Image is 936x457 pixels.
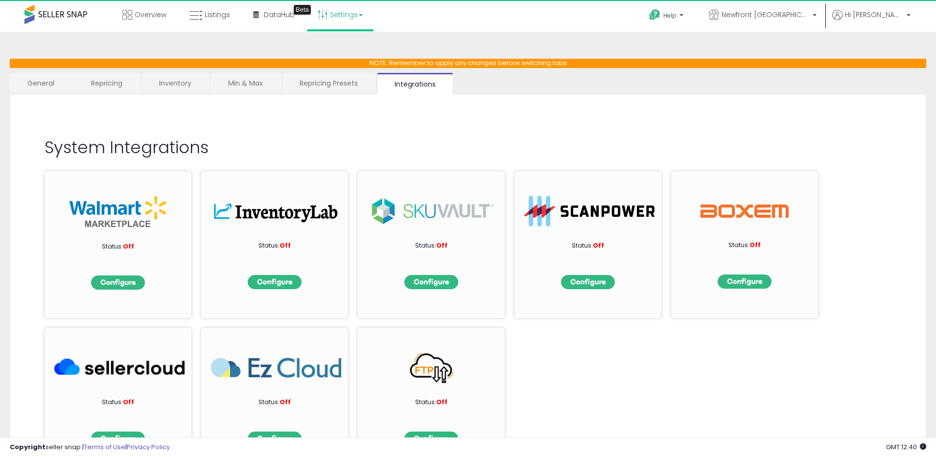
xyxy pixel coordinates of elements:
[141,73,209,93] a: Inventory
[205,10,230,20] span: Listings
[91,275,145,290] img: configbtn.png
[10,73,72,93] a: General
[69,242,167,251] p: Status:
[264,10,295,20] span: DataHub
[211,352,341,383] img: EzCloud_266x63.png
[123,242,134,251] span: Off
[718,274,772,289] img: configbtn.png
[641,1,693,32] a: Help
[649,9,661,21] i: Get Help
[45,138,891,157] h2: System Integrations
[73,73,140,93] a: Repricing
[10,59,926,68] p: NOTE: Remember to apply any changes before switching tabs
[54,352,185,383] img: SellerCloud_266x63.png
[248,432,302,446] img: configbtn.png
[377,73,453,94] a: Integrations
[91,432,145,446] img: configbtn.png
[294,5,311,15] div: Tooltip anchor
[382,241,480,251] p: Status:
[701,196,789,227] img: Boxem Logo
[722,10,810,20] span: Newfront [GEOGRAPHIC_DATA]
[123,397,134,407] span: Off
[69,398,167,407] p: Status:
[436,397,447,407] span: Off
[135,10,166,20] span: Overview
[282,73,375,93] a: Repricing Presets
[404,432,458,446] img: configbtn.png
[749,240,761,250] span: Off
[127,442,170,452] a: Privacy Policy
[845,10,904,20] span: Hi [PERSON_NAME]
[524,196,655,227] img: ScanPower-logo.png
[832,10,911,32] a: Hi [PERSON_NAME]
[10,442,46,452] strong: Copyright
[696,241,794,250] p: Status:
[663,11,677,20] span: Help
[368,196,498,227] img: sku.png
[404,275,458,289] img: configbtn.png
[226,241,324,251] p: Status:
[10,443,170,452] div: seller snap | |
[248,275,302,289] img: configbtn.png
[69,196,167,228] img: walmart_int.png
[368,352,498,383] img: FTP_266x63.png
[561,275,615,289] img: configbtn.png
[436,241,447,250] span: Off
[211,73,281,93] a: Min & Max
[280,397,291,407] span: Off
[539,241,637,251] p: Status:
[382,398,480,407] p: Status:
[886,442,926,452] span: 2025-09-15 12:40 GMT
[280,241,291,250] span: Off
[84,442,125,452] a: Terms of Use
[226,398,324,407] p: Status:
[593,241,604,250] span: Off
[211,196,341,227] img: inv.png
